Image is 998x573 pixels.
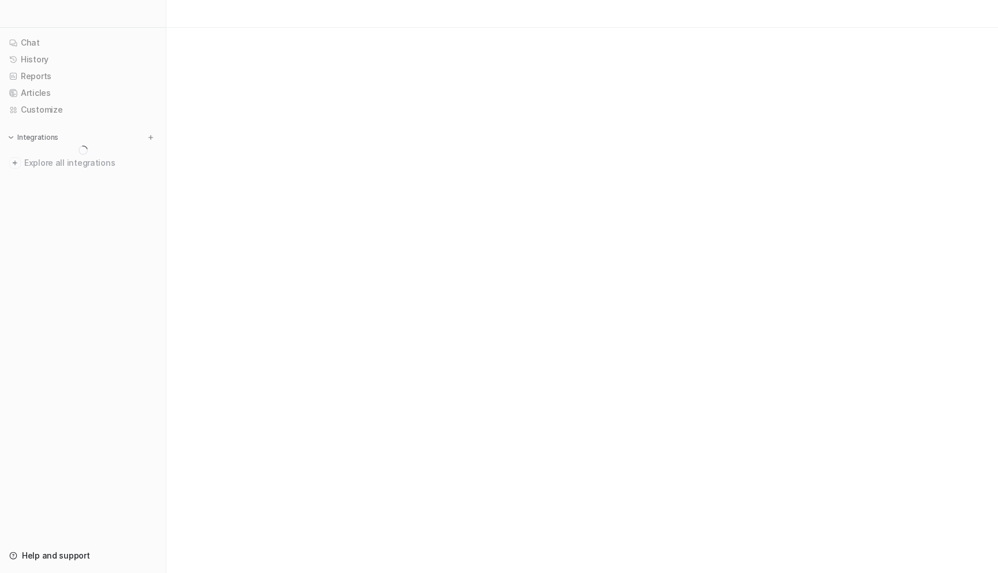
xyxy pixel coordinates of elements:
[5,51,161,68] a: History
[24,154,157,172] span: Explore all integrations
[5,68,161,84] a: Reports
[7,133,15,142] img: expand menu
[5,35,161,51] a: Chat
[5,548,161,564] a: Help and support
[9,157,21,169] img: explore all integrations
[17,133,58,142] p: Integrations
[5,155,161,171] a: Explore all integrations
[5,102,161,118] a: Customize
[147,133,155,142] img: menu_add.svg
[5,132,62,143] button: Integrations
[5,85,161,101] a: Articles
